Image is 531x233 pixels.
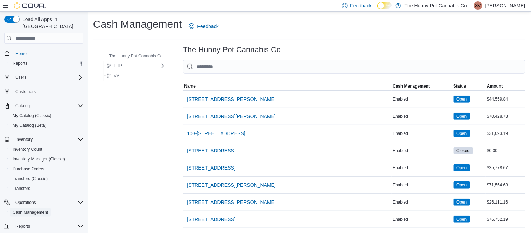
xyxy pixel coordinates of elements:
[184,126,249,141] button: 103-[STREET_ADDRESS]
[184,195,279,209] button: [STREET_ADDRESS][PERSON_NAME]
[475,1,481,10] span: SV
[7,59,86,68] button: Reports
[7,184,86,193] button: Transfers
[454,113,470,120] span: Open
[10,59,30,68] a: Reports
[457,182,467,188] span: Open
[392,95,452,103] div: Enabled
[7,174,86,184] button: Transfers (Classic)
[15,224,30,229] span: Reports
[377,2,392,9] input: Dark Mode
[183,82,392,90] button: Name
[454,181,470,189] span: Open
[197,23,218,30] span: Feedback
[13,146,42,152] span: Inventory Count
[392,164,452,172] div: Enabled
[454,199,470,206] span: Open
[10,174,50,183] a: Transfers (Classic)
[186,19,221,33] a: Feedback
[184,92,279,106] button: [STREET_ADDRESS][PERSON_NAME]
[474,1,482,10] div: Steve Vandermeulen
[15,89,36,95] span: Customers
[13,222,83,231] span: Reports
[10,121,83,130] span: My Catalog (Beta)
[392,82,452,90] button: Cash Management
[99,52,166,60] button: The Hunny Pot Cannabis Co
[187,164,236,171] span: [STREET_ADDRESS]
[187,216,236,223] span: [STREET_ADDRESS]
[184,212,238,226] button: [STREET_ADDRESS]
[485,1,525,10] p: [PERSON_NAME]
[392,146,452,155] div: Enabled
[1,48,86,58] button: Home
[457,199,467,205] span: Open
[454,164,470,171] span: Open
[184,161,238,175] button: [STREET_ADDRESS]
[187,130,246,137] span: 103-[STREET_ADDRESS]
[10,145,83,153] span: Inventory Count
[486,198,525,206] div: $26,111.16
[457,96,467,102] span: Open
[13,198,39,207] button: Operations
[10,165,83,173] span: Purchase Orders
[15,51,27,56] span: Home
[10,184,33,193] a: Transfers
[13,88,39,96] a: Customers
[486,215,525,224] div: $76,752.19
[486,95,525,103] div: $44,559.84
[486,82,525,90] button: Amount
[104,71,122,80] button: VV
[109,53,163,59] span: The Hunny Pot Cannabis Co
[457,113,467,119] span: Open
[10,111,83,120] span: My Catalog (Classic)
[454,130,470,137] span: Open
[393,83,430,89] span: Cash Management
[13,113,51,118] span: My Catalog (Classic)
[187,147,236,154] span: [STREET_ADDRESS]
[392,112,452,121] div: Enabled
[187,181,276,189] span: [STREET_ADDRESS][PERSON_NAME]
[184,109,279,123] button: [STREET_ADDRESS][PERSON_NAME]
[486,146,525,155] div: $0.00
[1,135,86,144] button: Inventory
[20,16,83,30] span: Load All Apps in [GEOGRAPHIC_DATA]
[7,111,86,121] button: My Catalog (Classic)
[457,216,467,222] span: Open
[486,181,525,189] div: $71,554.68
[392,198,452,206] div: Enabled
[13,176,48,181] span: Transfers (Classic)
[14,2,46,9] img: Cova
[7,121,86,130] button: My Catalog (Beta)
[1,221,86,231] button: Reports
[184,178,279,192] button: [STREET_ADDRESS][PERSON_NAME]
[452,82,486,90] button: Status
[457,165,467,171] span: Open
[13,61,27,66] span: Reports
[454,216,470,223] span: Open
[1,73,86,82] button: Users
[13,135,83,144] span: Inventory
[15,103,30,109] span: Catalog
[10,174,83,183] span: Transfers (Classic)
[184,144,238,158] button: [STREET_ADDRESS]
[13,198,83,207] span: Operations
[13,87,83,96] span: Customers
[486,129,525,138] div: $31,093.19
[405,1,467,10] p: The Hunny Pot Cannabis Co
[13,49,29,58] a: Home
[13,49,83,57] span: Home
[187,199,276,206] span: [STREET_ADDRESS][PERSON_NAME]
[457,148,470,154] span: Closed
[10,111,54,120] a: My Catalog (Classic)
[187,96,276,103] span: [STREET_ADDRESS][PERSON_NAME]
[104,62,125,70] button: THP
[15,75,26,80] span: Users
[470,1,471,10] p: |
[10,121,49,130] a: My Catalog (Beta)
[13,73,29,82] button: Users
[457,130,467,137] span: Open
[392,215,452,224] div: Enabled
[13,135,35,144] button: Inventory
[10,155,83,163] span: Inventory Manager (Classic)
